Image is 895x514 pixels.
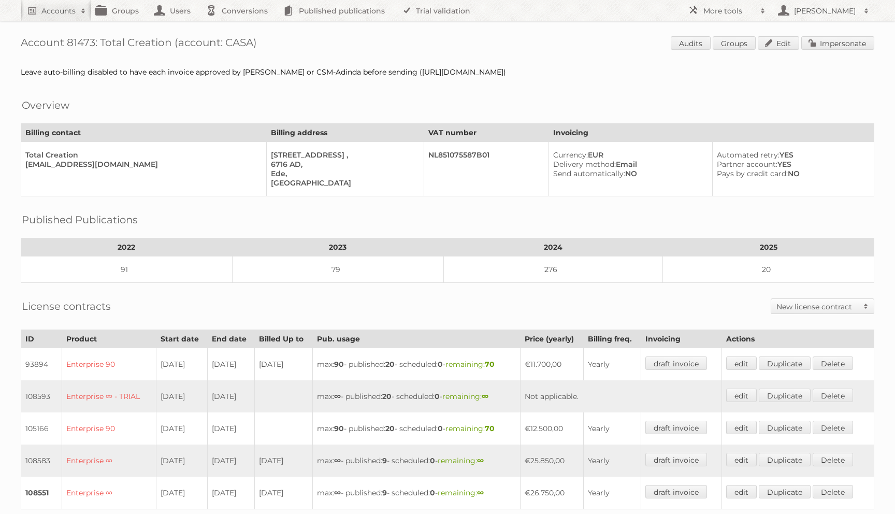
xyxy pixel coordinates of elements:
[858,299,874,313] span: Toggle
[255,348,313,381] td: [DATE]
[255,477,313,509] td: [DATE]
[22,212,138,227] h2: Published Publications
[25,150,258,160] div: Total Creation
[438,488,484,497] span: remaining:
[813,485,853,498] a: Delete
[62,477,156,509] td: Enterprise ∞
[334,424,344,433] strong: 90
[156,412,208,445] td: [DATE]
[759,453,811,466] a: Duplicate
[645,356,707,370] a: draft invoice
[62,445,156,477] td: Enterprise ∞
[442,392,488,401] span: remaining:
[641,330,722,348] th: Invoicing
[430,456,435,465] strong: 0
[430,488,435,497] strong: 0
[232,256,443,283] td: 79
[385,360,395,369] strong: 20
[208,380,255,412] td: [DATE]
[583,412,641,445] td: Yearly
[645,453,707,466] a: draft invoice
[382,392,392,401] strong: 20
[424,142,548,196] td: NL851075587B01
[25,160,258,169] div: [EMAIL_ADDRESS][DOMAIN_NAME]
[41,6,76,16] h2: Accounts
[424,124,548,142] th: VAT number
[759,421,811,434] a: Duplicate
[62,380,156,412] td: Enterprise ∞ - TRIAL
[801,36,874,50] a: Impersonate
[62,412,156,445] td: Enterprise 90
[21,124,267,142] th: Billing contact
[21,238,233,256] th: 2022
[553,169,704,178] div: NO
[583,477,641,509] td: Yearly
[255,445,313,477] td: [DATE]
[520,412,583,445] td: €12.500,00
[520,380,721,412] td: Not applicable.
[313,348,520,381] td: max: - published: - scheduled: -
[717,169,865,178] div: NO
[156,445,208,477] td: [DATE]
[438,424,443,433] strong: 0
[759,389,811,402] a: Duplicate
[485,424,495,433] strong: 70
[21,256,233,283] td: 91
[382,456,387,465] strong: 9
[22,298,111,314] h2: License contracts
[334,360,344,369] strong: 90
[703,6,755,16] h2: More tools
[208,477,255,509] td: [DATE]
[813,421,853,434] a: Delete
[62,348,156,381] td: Enterprise 90
[156,380,208,412] td: [DATE]
[443,238,663,256] th: 2024
[553,150,588,160] span: Currency:
[520,445,583,477] td: €25.850,00
[255,330,313,348] th: Billed Up to
[208,348,255,381] td: [DATE]
[553,150,704,160] div: EUR
[726,389,757,402] a: edit
[271,178,415,188] div: [GEOGRAPHIC_DATA]
[813,389,853,402] a: Delete
[553,160,616,169] span: Delivery method:
[21,330,62,348] th: ID
[271,160,415,169] div: 6716 AD,
[271,150,415,160] div: [STREET_ADDRESS] ,
[759,485,811,498] a: Duplicate
[156,477,208,509] td: [DATE]
[726,421,757,434] a: edit
[717,150,779,160] span: Automated retry:
[726,453,757,466] a: edit
[334,488,341,497] strong: ∞
[482,392,488,401] strong: ∞
[156,348,208,381] td: [DATE]
[445,360,495,369] span: remaining:
[271,169,415,178] div: Ede,
[21,477,62,509] td: 108551
[313,380,520,412] td: max: - published: - scheduled: -
[334,392,341,401] strong: ∞
[21,36,874,52] h1: Account 81473: Total Creation (account: CASA)
[759,356,811,370] a: Duplicate
[717,150,865,160] div: YES
[776,302,858,312] h2: New license contract
[443,256,663,283] td: 276
[208,330,255,348] th: End date
[663,238,874,256] th: 2025
[156,330,208,348] th: Start date
[313,330,520,348] th: Pub. usage
[813,356,853,370] a: Delete
[713,36,756,50] a: Groups
[21,67,874,77] div: Leave auto-billing disabled to have each invoice approved by [PERSON_NAME] or CSM-Adinda before s...
[382,488,387,497] strong: 9
[438,360,443,369] strong: 0
[583,348,641,381] td: Yearly
[445,424,495,433] span: remaining:
[726,356,757,370] a: edit
[583,445,641,477] td: Yearly
[232,238,443,256] th: 2023
[671,36,711,50] a: Audits
[813,453,853,466] a: Delete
